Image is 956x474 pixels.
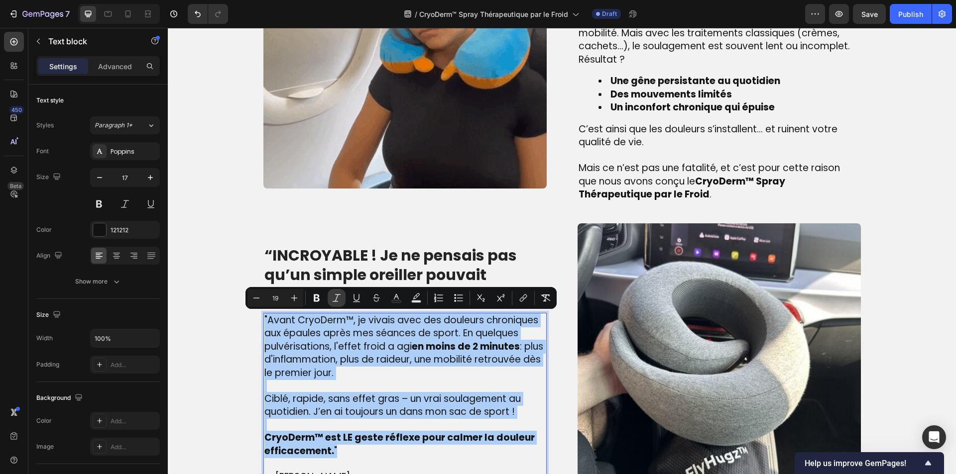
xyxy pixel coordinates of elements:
p: ⁠⁠⁠⁠⁠⁠⁠ [97,218,378,276]
span: Save [861,10,878,18]
div: 121212 [111,226,157,235]
iframe: Design area [168,28,956,474]
p: Text block [48,35,133,47]
button: Show survey - Help us improve GemPages! [805,457,934,469]
p: Settings [49,61,77,72]
span: "Avant CryoDerm™, je vivais avec des douleurs chroniques aux épaules après mes séances de sport. ... [97,285,375,352]
div: Poppins [111,147,157,156]
strong: Un inconfort chronique qui épuise [443,73,607,86]
strong: en moins de 2 minutes [244,312,352,325]
span: CryoDerm™ Spray Thérapeutique par le Froid [419,9,568,19]
div: 450 [9,106,24,114]
span: C’est ainsi que les douleurs s’installent… et ruinent votre qualité de vie. [411,95,670,121]
div: Color [36,416,52,425]
strong: CryoDerm™ est LE geste réflexe pour calmer la douleur efficacement. [97,403,367,430]
div: Undo/Redo [188,4,228,24]
div: Add... [111,361,157,370]
input: Auto [91,329,159,347]
span: Ciblé, rapide, sans effet gras – un vrai soulagement au quotidien. J’en ai toujours un dans mon s... [97,364,353,391]
div: Padding [36,360,59,369]
span: Draft [602,9,617,18]
div: Align [36,249,64,263]
strong: Des mouvements limités [443,60,564,73]
span: Résultat ? [411,25,457,38]
div: Add... [111,443,157,452]
div: Text style [36,96,64,105]
div: Beta [7,182,24,190]
div: Styles [36,121,54,130]
button: 7 [4,4,74,24]
strong: “INCROYABLE ! Je ne pensais pas qu’un simple oreiller pouvait changer mes voyages à ce point.” [97,217,359,277]
button: Paragraph 1* [90,116,160,134]
div: Size [36,308,63,322]
div: Add... [111,417,157,426]
button: Publish [890,4,932,24]
span: / [415,9,417,19]
div: Editor contextual toolbar [245,287,557,309]
div: Image [36,442,54,451]
span: Mais ce n’est pas une fatalité, et c’est pour cette raison que nous avons conçu le . [411,133,672,173]
div: Rich Text Editor. Editing area: main [96,285,379,457]
div: Size [36,171,63,184]
span: — [PERSON_NAME] [97,442,182,456]
div: Publish [898,9,923,19]
div: Show more [75,277,121,286]
p: 7 [65,8,70,20]
button: Show more [36,273,160,290]
div: Open Intercom Messenger [922,425,946,449]
strong: Une gêne persistante au quotidien [443,46,612,60]
span: Paragraph 1* [95,121,132,130]
button: Save [853,4,886,24]
div: Font [36,147,49,156]
div: Color [36,225,52,234]
div: Width [36,334,53,343]
div: Background [36,391,85,405]
span: Help us improve GemPages! [805,459,922,468]
strong: CryoDerm™ Spray Thérapeutique par le Froid [411,147,617,174]
span: " [97,403,367,430]
p: Advanced [98,61,132,72]
h2: Rich Text Editor. Editing area: main [96,217,379,277]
